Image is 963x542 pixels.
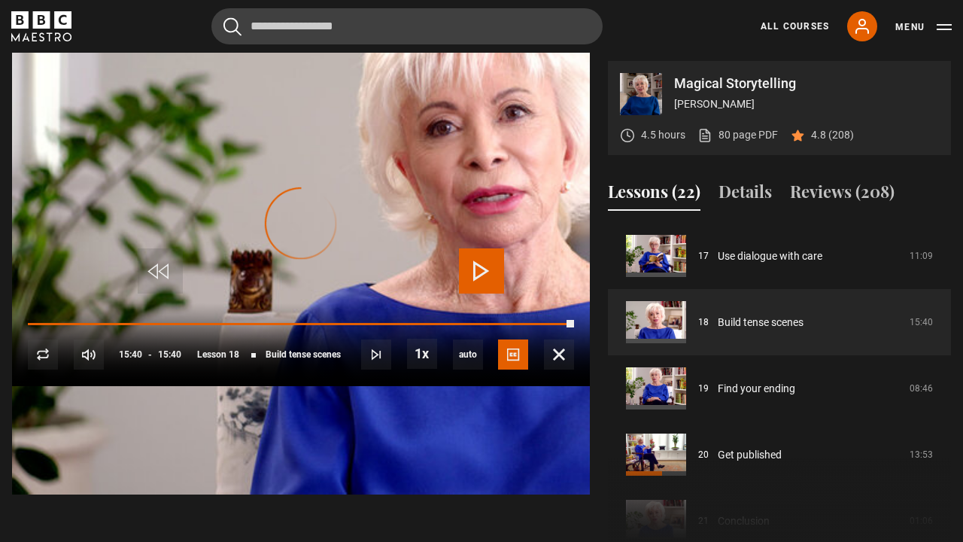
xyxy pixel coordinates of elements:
span: 15:40 [119,341,142,368]
p: [PERSON_NAME] [674,96,939,112]
span: 15:40 [158,341,181,368]
button: Playback Rate [407,339,437,369]
button: Mute [74,340,104,370]
a: All Courses [761,20,829,33]
button: Submit the search query [223,17,242,36]
a: 80 page PDF [697,127,778,143]
button: Details [718,179,772,211]
button: Next Lesson [361,340,391,370]
p: 4.8 (208) [811,127,854,143]
p: Magical Storytelling [674,77,939,90]
span: Lesson 18 [197,350,239,359]
svg: BBC Maestro [11,11,71,41]
button: Captions [498,340,528,370]
span: Build tense scenes [266,350,341,359]
div: Progress Bar [28,323,574,326]
span: - [148,349,152,360]
input: Search [211,8,603,44]
button: Lessons (22) [608,179,700,211]
a: Get published [718,447,782,463]
button: Reviews (208) [790,179,895,211]
span: auto [453,340,483,370]
video-js: Video Player [12,61,590,386]
button: Toggle navigation [895,20,952,35]
button: Replay [28,340,58,370]
button: Fullscreen [544,340,574,370]
a: Find your ending [718,381,795,397]
a: Build tense scenes [718,315,804,330]
p: 4.5 hours [641,127,685,143]
a: Use dialogue with care [718,248,822,264]
div: Current quality: 720p [453,340,483,370]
